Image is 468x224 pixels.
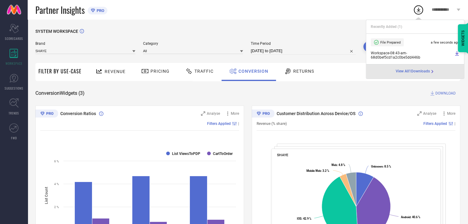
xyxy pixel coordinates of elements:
[371,165,383,168] tspan: Unknown
[54,205,59,209] text: 2 %
[11,136,17,140] span: FWD
[54,160,59,163] text: 6 %
[417,111,422,116] svg: Zoom
[5,86,23,91] span: SUGGESTIONS
[297,217,311,220] text: : 42.9 %
[9,111,19,115] span: TRENDS
[6,61,22,66] span: WORKSPACE
[44,187,49,204] tspan: List Count
[306,169,321,172] tspan: Mobile Web
[231,111,239,116] span: More
[35,41,135,46] span: Brand
[213,152,233,156] text: CartToOrder
[201,111,205,116] svg: Zoom
[257,122,287,126] span: Revenue (% share)
[252,110,274,119] div: Premium
[207,111,220,116] span: Analyse
[297,217,302,220] tspan: IOS
[447,111,455,116] span: More
[251,47,356,55] input: Select time period
[306,169,329,172] text: : 3.2 %
[454,51,459,60] a: Download
[38,68,82,75] span: Filter By Use-Case
[150,69,170,74] span: Pricing
[431,41,459,44] span: a few seconds ago
[35,110,58,119] div: Premium
[105,69,126,74] span: Revenue
[371,165,391,168] text: : 8.5 %
[331,163,337,167] tspan: Web
[194,69,214,74] span: Traffic
[60,111,96,116] span: Conversion Ratios
[401,215,420,219] text: : 40.6 %
[396,69,435,74] div: Open download page
[363,41,397,52] button: Search
[331,163,345,167] text: : 4.8 %
[454,122,455,126] span: |
[54,182,59,186] text: 4 %
[143,41,243,46] span: Category
[172,152,200,156] text: List ViewsToPDP
[277,111,355,116] span: Customer Distribution Across Device/OS
[35,4,85,16] span: Partner Insights
[5,36,23,41] span: SCORECARDS
[238,122,239,126] span: |
[401,215,410,219] tspan: Android
[413,4,424,15] div: Open download list
[371,25,402,29] span: Recently Added ( 1 )
[423,111,436,116] span: Analyse
[396,69,435,74] a: View All1Downloads
[207,122,231,126] span: Filters Applied
[293,69,314,74] span: Returns
[35,29,78,34] span: SYSTEM WORKSPACE
[238,69,268,74] span: Conversion
[435,90,456,96] span: DOWNLOAD
[277,153,288,157] span: SHAYE
[380,41,401,44] span: File Prepared
[423,122,447,126] span: Filters Applied
[251,41,356,46] span: Time Period
[371,51,453,60] span: Workspace - 08:43-am - 68d0bef5cd1a2c0be5dd446b
[396,69,430,74] span: View All 1 Downloads
[35,90,85,96] span: Conversion Widgets ( 3 )
[95,8,104,13] span: PRO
